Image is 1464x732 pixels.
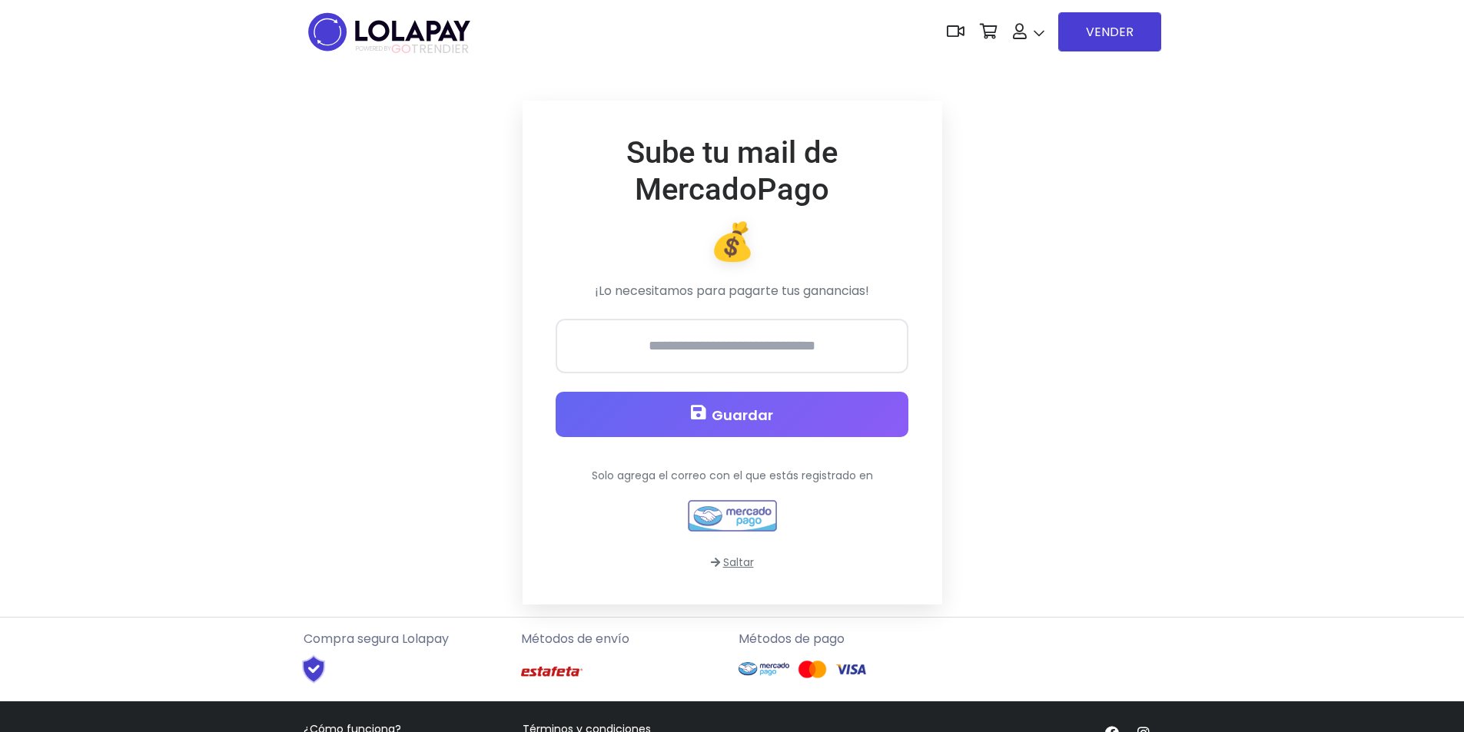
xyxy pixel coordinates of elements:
[1058,12,1161,51] a: VENDER
[356,45,391,53] span: POWERED BY
[521,654,583,689] img: Estafeta Logo
[391,40,411,58] span: GO
[556,468,908,484] p: Solo agrega el correo con el que estás registrado en
[835,660,866,679] img: Visa Logo
[709,216,755,267] span: 💰
[739,654,790,684] img: Mercado Pago Logo
[711,555,754,570] a: Saltar
[739,630,944,648] p: Métodos de pago
[521,630,726,648] p: Métodos de envío
[304,630,509,648] p: Compra segura Lolapay
[797,660,828,679] img: Mastercard Logo
[712,406,773,425] span: Guardar
[556,282,908,300] p: ¡Lo necesitamos para pagarte tus ganancias!
[556,392,908,437] button: Guardar
[304,8,475,56] img: logo
[556,134,908,208] h1: Sube tu mail de MercadoPago
[288,654,340,684] img: Shield Logo
[686,496,779,535] img: MercadoPago
[356,42,469,56] span: TRENDIER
